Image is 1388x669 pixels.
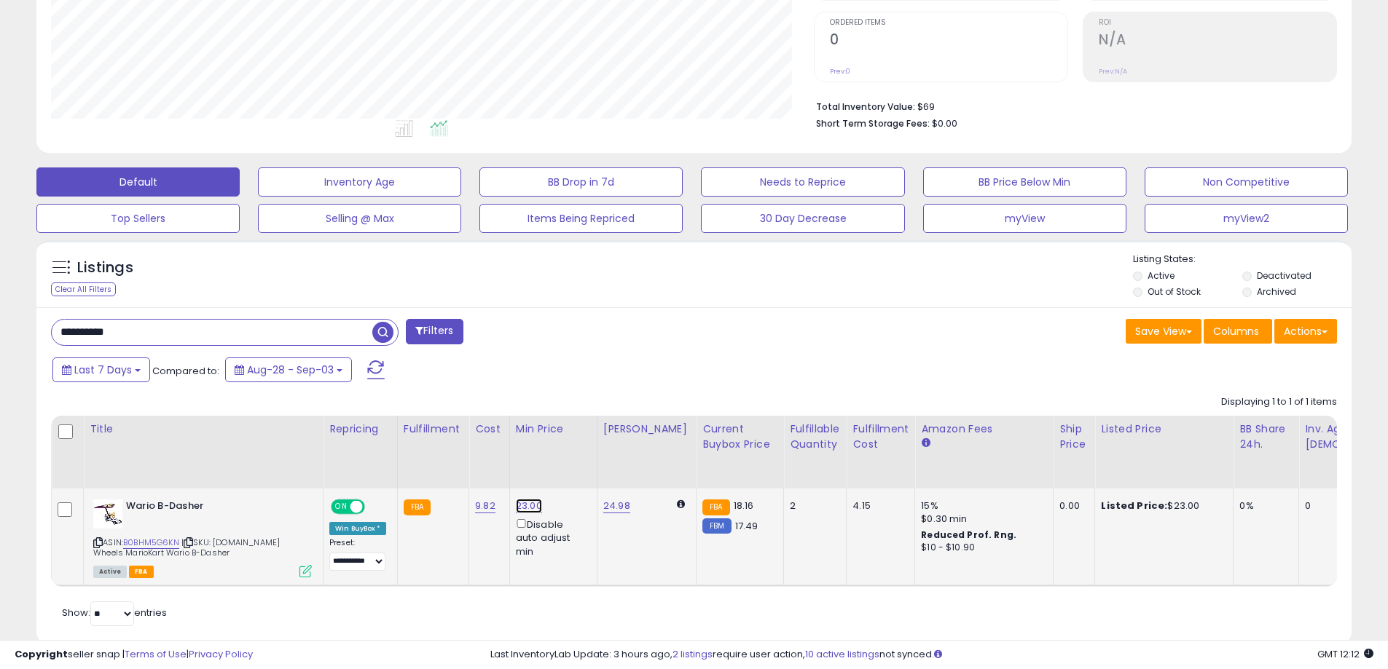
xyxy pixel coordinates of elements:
button: Top Sellers [36,204,240,233]
span: FBA [129,566,154,578]
div: $23.00 [1101,499,1222,512]
div: Amazon Fees [921,421,1047,437]
div: seller snap | | [15,648,253,662]
a: B0BHM5G6KN [123,537,179,549]
small: Prev: 0 [830,67,850,76]
div: 4.15 [852,499,903,512]
div: Last InventoryLab Update: 3 hours ago, require user action, not synced. [490,648,1373,662]
div: $0.30 min [921,512,1042,526]
small: FBA [404,499,431,515]
span: Columns [1213,324,1259,339]
small: Amazon Fees. [921,437,930,450]
span: Compared to: [152,364,219,378]
button: Columns [1204,319,1272,344]
button: myView2 [1145,204,1348,233]
button: Selling @ Max [258,204,461,233]
span: 18.16 [734,499,754,512]
button: Inventory Age [258,167,461,197]
button: BB Drop in 7d [479,167,683,197]
div: Fulfillment [404,421,463,437]
b: Total Inventory Value: [816,100,915,113]
button: Last 7 Days [52,357,150,382]
h2: N/A [1099,31,1336,51]
p: Listing States: [1133,253,1352,266]
span: 17.49 [735,519,758,533]
div: Title [90,421,317,437]
div: Repricing [329,421,391,437]
b: Reduced Prof. Rng. [921,529,1016,541]
b: Short Term Storage Fees: [816,117,930,130]
button: myView [923,204,1126,233]
button: Save View [1126,319,1201,344]
div: Cost [475,421,503,437]
h2: 0 [830,31,1067,51]
small: FBA [702,499,729,515]
img: 412gVe0VtAL._SL40_.jpg [93,499,122,529]
div: 2 [790,499,835,512]
button: Actions [1274,319,1337,344]
label: Deactivated [1257,269,1311,282]
button: Filters [406,319,463,344]
b: Listed Price: [1101,499,1167,512]
div: 15% [921,499,1042,512]
a: 10 active listings [805,647,879,661]
button: Items Being Repriced [479,204,683,233]
div: Min Price [516,421,591,437]
span: Aug-28 - Sep-03 [247,363,334,377]
h5: Listings [77,258,133,278]
button: Default [36,167,240,197]
a: Terms of Use [125,647,187,661]
span: ROI [1099,19,1336,27]
a: 23.00 [516,499,542,513]
div: Ship Price [1059,421,1089,452]
button: BB Price Below Min [923,167,1126,197]
span: OFF [363,501,386,513]
a: 2 listings [673,647,713,661]
div: Win BuyBox * [329,522,386,535]
a: 9.82 [475,499,495,513]
div: BB Share 24h. [1239,421,1293,452]
div: Disable auto adjust min [516,516,586,558]
div: [PERSON_NAME] [603,421,690,437]
div: Fulfillment Cost [852,421,909,452]
a: 24.98 [603,499,630,513]
div: $10 - $10.90 [921,542,1042,554]
div: 0.00 [1059,499,1083,512]
div: Clear All Filters [51,282,116,296]
small: FBM [702,518,731,534]
button: Non Competitive [1145,167,1348,197]
button: 30 Day Decrease [701,204,904,233]
div: Listed Price [1101,421,1227,437]
b: Wario B-Dasher [126,499,303,517]
li: $69 [816,97,1326,114]
span: $0.00 [932,116,957,130]
span: | SKU: [DOMAIN_NAME] Wheels MarioKart Wario B-Dasher [93,537,280,558]
div: Current Buybox Price [702,421,777,452]
span: Last 7 Days [74,363,132,377]
button: Needs to Reprice [701,167,904,197]
a: Privacy Policy [189,647,253,661]
label: Out of Stock [1148,285,1201,298]
label: Active [1148,269,1175,282]
button: Aug-28 - Sep-03 [225,357,352,382]
span: Show: entries [62,606,167,619]
div: Fulfillable Quantity [790,421,840,452]
small: Prev: N/A [1099,67,1127,76]
strong: Copyright [15,647,68,661]
div: 0% [1239,499,1287,512]
div: ASIN: [93,499,312,576]
label: Archived [1257,285,1296,298]
div: Displaying 1 to 1 of 1 items [1221,395,1337,409]
span: 2025-09-11 12:12 GMT [1317,647,1373,661]
span: All listings currently available for purchase on Amazon [93,566,127,578]
span: Ordered Items [830,19,1067,27]
span: ON [332,501,350,513]
div: Preset: [329,538,386,571]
